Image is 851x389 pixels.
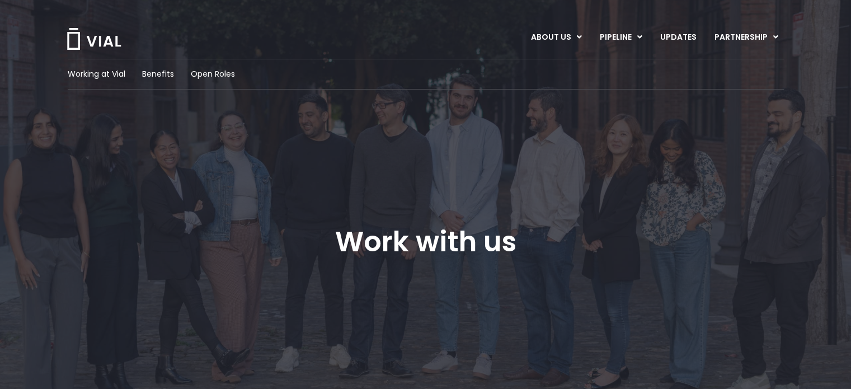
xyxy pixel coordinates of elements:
[68,68,125,80] a: Working at Vial
[591,28,651,47] a: PIPELINEMenu Toggle
[706,28,787,47] a: PARTNERSHIPMenu Toggle
[522,28,590,47] a: ABOUT USMenu Toggle
[142,68,174,80] a: Benefits
[191,68,235,80] a: Open Roles
[66,28,122,50] img: Vial Logo
[335,226,516,258] h1: Work with us
[651,28,705,47] a: UPDATES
